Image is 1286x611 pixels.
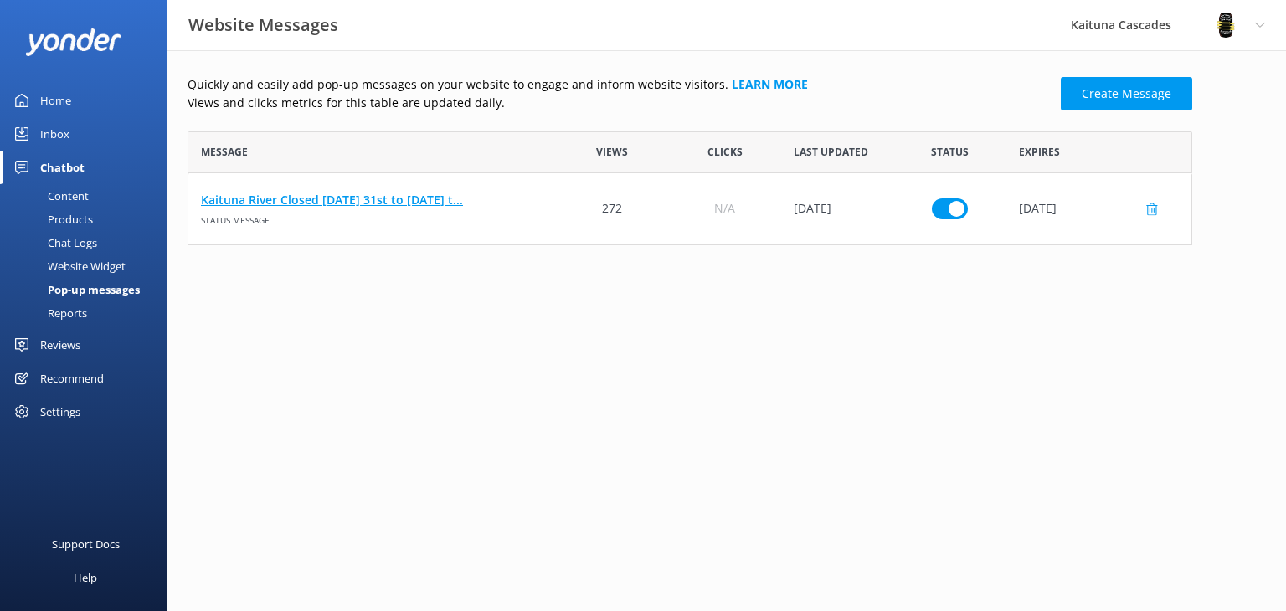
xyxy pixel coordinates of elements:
div: Inbox [40,117,69,151]
div: Chatbot [40,151,85,184]
div: Reviews [40,328,80,362]
span: Clicks [707,144,743,160]
a: Content [10,184,167,208]
div: Support Docs [52,527,120,561]
a: Kaituna River Closed [DATE] 31st to [DATE] t... [201,191,543,209]
div: 28 Aug 2025 [781,173,893,244]
div: Pop-up messages [10,278,140,301]
div: Website Widget [10,254,126,278]
div: Help [74,561,97,594]
a: Create Message [1061,77,1192,110]
a: Learn more [732,76,808,92]
div: Recommend [40,362,104,395]
span: N/A [714,199,735,218]
div: Home [40,84,71,117]
a: Chat Logs [10,231,167,254]
a: Website Widget [10,254,167,278]
span: Message [201,144,248,160]
img: yonder-white-logo.png [25,28,121,56]
div: Settings [40,395,80,429]
span: Last updated [794,144,868,160]
div: Reports [10,301,87,325]
p: Quickly and easily add pop-up messages on your website to engage and inform website visitors. [188,75,1051,94]
div: row [188,173,1192,244]
span: Status message [201,209,543,227]
div: 272 [556,173,668,244]
div: [DATE] [1006,173,1191,244]
div: Chat Logs [10,231,97,254]
span: Views [596,144,628,160]
a: Pop-up messages [10,278,167,301]
div: Products [10,208,93,231]
a: Reports [10,301,167,325]
h3: Website Messages [188,12,338,39]
img: 802-1755650174.png [1213,13,1238,38]
p: Views and clicks metrics for this table are updated daily. [188,94,1051,112]
div: Content [10,184,89,208]
span: Status [931,144,969,160]
a: Products [10,208,167,231]
div: grid [188,173,1192,244]
span: Expires [1019,144,1060,160]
